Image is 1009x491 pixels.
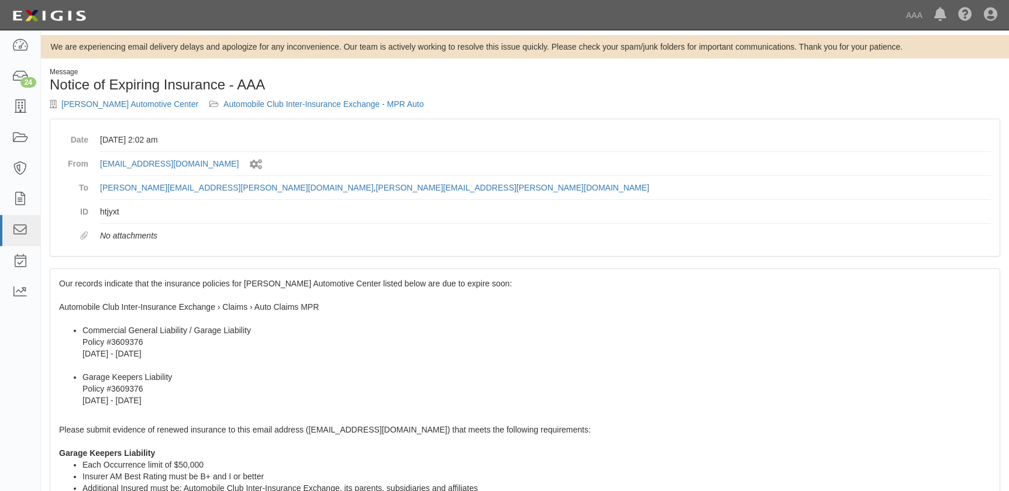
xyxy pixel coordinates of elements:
[100,159,239,168] a: [EMAIL_ADDRESS][DOMAIN_NAME]
[100,200,991,224] dd: htjyxt
[50,77,516,92] h1: Notice of Expiring Insurance - AAA
[59,176,88,193] dt: To
[9,5,89,26] img: logo-5460c22ac91f19d4615b14bd174203de0afe785f0fc80cf4dbbc73dc1793850b.png
[100,176,991,200] dd: ,
[82,371,991,406] li: Garage Keepers Liability Policy #3609376 [DATE] - [DATE]
[100,128,991,152] dd: [DATE] 2:02 am
[250,160,262,170] i: Sent by system workflow
[82,459,991,471] li: Each Occurrence limit of $50,000
[59,128,88,146] dt: Date
[376,183,649,192] a: [PERSON_NAME][EMAIL_ADDRESS][PERSON_NAME][DOMAIN_NAME]
[80,232,88,240] i: Attachments
[20,77,36,88] div: 24
[900,4,928,27] a: AAA
[59,152,88,170] dt: From
[100,231,157,240] em: No attachments
[958,8,972,22] i: Help Center - Complianz
[59,200,88,217] dt: ID
[100,183,374,192] a: [PERSON_NAME][EMAIL_ADDRESS][PERSON_NAME][DOMAIN_NAME]
[61,99,198,109] a: [PERSON_NAME] Automotive Center
[41,41,1009,53] div: We are experiencing email delivery delays and apologize for any inconvenience. Our team is active...
[223,99,423,109] a: Automobile Club Inter-Insurance Exchange - MPR Auto
[82,471,991,482] li: Insurer AM Best Rating must be B+ and I or better
[82,324,991,371] li: Commercial General Liability / Garage Liability Policy #3609376 [DATE] - [DATE]
[59,448,155,458] strong: Garage Keepers Liability
[50,67,516,77] div: Message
